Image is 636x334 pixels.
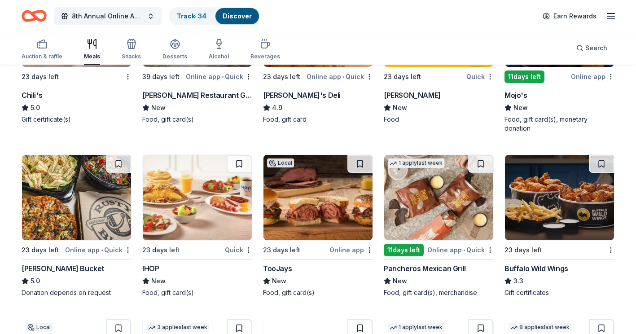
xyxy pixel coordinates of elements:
img: Image for TooJays [263,155,373,240]
img: Image for Pancheros Mexican Grill [384,155,493,240]
button: Beverages [250,35,280,65]
span: New [151,276,166,286]
div: 23 days left [384,71,421,82]
div: Mojo's [504,90,527,101]
span: 5.0 [31,102,40,113]
span: • [463,246,465,254]
button: Desserts [162,35,187,65]
div: Food, gift card(s), merchandise [384,288,494,297]
a: Image for Pancheros Mexican Grill1 applylast week11days leftOnline app•QuickPancheros Mexican Gri... [384,154,494,297]
div: 23 days left [22,71,59,82]
div: Food, gift card(s) [263,288,373,297]
span: 5.0 [31,276,40,286]
div: Food [384,115,494,124]
span: • [101,246,103,254]
span: • [222,73,224,80]
div: [PERSON_NAME] [384,90,441,101]
div: Online app Quick [427,244,494,255]
div: Food, gift card(s) [142,288,252,297]
div: 11 days left [504,70,544,83]
a: Image for IHOP23 days leftQuickIHOPNewFood, gift card(s) [142,154,252,297]
div: 23 days left [504,245,542,255]
div: Alcohol [209,53,229,60]
div: 3 applies last week [146,323,209,332]
span: New [513,102,528,113]
a: Image for Rusty Bucket23 days leftOnline app•Quick[PERSON_NAME] Bucket5.0Donation depends on request [22,154,132,297]
div: Gift certificate(s) [22,115,132,124]
span: New [151,102,166,113]
div: Meals [84,53,100,60]
a: Image for Buffalo Wild Wings23 days leftBuffalo Wild Wings3.3Gift certificates [504,154,614,297]
div: Food, gift card(s) [142,115,252,124]
div: [PERSON_NAME] Bucket [22,263,104,274]
div: 23 days left [263,245,300,255]
span: • [342,73,344,80]
div: 23 days left [142,245,180,255]
img: Image for IHOP [143,155,252,240]
div: Buffalo Wild Wings [504,263,568,274]
div: Snacks [122,53,141,60]
div: TooJays [263,263,292,274]
button: Meals [84,35,100,65]
div: Beverages [250,53,280,60]
img: Image for Rusty Bucket [22,155,131,240]
div: Gift certificates [504,288,614,297]
div: Donation depends on request [22,288,132,297]
div: 39 days left [142,71,180,82]
div: Online app [571,71,614,82]
button: Track· 34Discover [169,7,260,25]
div: 1 apply last week [388,158,444,168]
div: 11 days left [384,244,424,256]
div: Pancheros Mexican Grill [384,263,466,274]
a: Earn Rewards [537,8,602,24]
div: Online app Quick [65,244,132,255]
span: Search [585,43,607,53]
div: 23 days left [22,245,59,255]
div: Online app [329,244,373,255]
div: Online app Quick [307,71,373,82]
div: Auction & raffle [22,53,62,60]
div: Local [267,158,294,167]
div: Local [26,323,53,332]
div: IHOP [142,263,159,274]
button: Auction & raffle [22,35,62,65]
span: 3.3 [513,276,523,286]
button: Snacks [122,35,141,65]
button: Alcohol [209,35,229,65]
div: Online app Quick [186,71,252,82]
a: Image for TooJaysLocal23 days leftOnline appTooJaysNewFood, gift card(s) [263,154,373,297]
a: Track· 34 [177,12,206,20]
button: Search [569,39,614,57]
span: New [272,276,286,286]
button: 8th Annual Online Auction [54,7,162,25]
span: 8th Annual Online Auction [72,11,144,22]
div: 23 days left [263,71,300,82]
div: Food, gift card [263,115,373,124]
div: Chili's [22,90,42,101]
a: Discover [223,12,252,20]
span: New [393,276,407,286]
div: 1 apply last week [388,323,444,332]
div: [PERSON_NAME]'s Deli [263,90,341,101]
span: 4.9 [272,102,282,113]
div: Food, gift card(s), monetary donation [504,115,614,133]
span: New [393,102,407,113]
div: [PERSON_NAME] Restaurant Group [142,90,252,101]
img: Image for Buffalo Wild Wings [505,155,614,240]
div: Desserts [162,53,187,60]
a: Home [22,5,47,26]
div: Quick [225,244,252,255]
div: Quick [466,71,494,82]
div: 8 applies last week [509,323,571,332]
